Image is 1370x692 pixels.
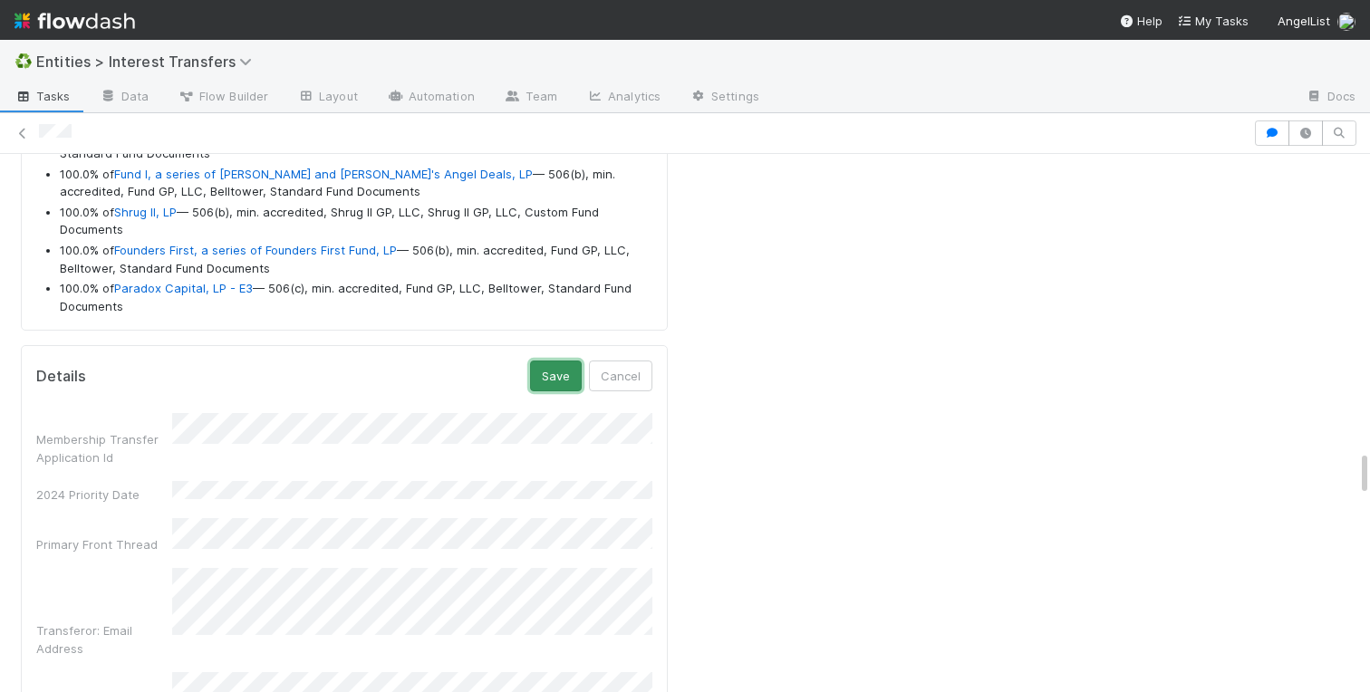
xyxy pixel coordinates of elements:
li: 100.0% of — 506(b), min. accredited, Shrug II GP, LLC, Shrug II GP, LLC, Custom Fund Documents [60,204,652,239]
a: Team [489,83,572,112]
a: Shrug II, LP [114,205,177,219]
span: Tasks [14,87,71,105]
div: Transferor: Email Address [36,621,172,658]
span: Flow Builder [178,87,268,105]
a: Data [85,83,163,112]
a: Fund I, a series of [PERSON_NAME] and [PERSON_NAME]'s Angel Deals, LP [114,167,533,181]
button: Save [530,360,582,391]
a: Automation [372,83,489,112]
li: 100.0% of — 506(b), min. accredited, Fund GP, LLC, Belltower, Standard Fund Documents [60,242,652,277]
h5: Details [36,368,86,386]
a: Flow Builder [163,83,283,112]
span: AngelList [1278,14,1330,28]
img: avatar_abca0ba5-4208-44dd-8897-90682736f166.png [1337,13,1356,31]
li: 100.0% of — 506(b), min. accredited, Fund GP, LLC, Belltower, Standard Fund Documents [60,166,652,201]
a: Founders First, a series of Founders First Fund, LP [114,243,397,257]
span: My Tasks [1177,14,1249,28]
span: Entities > Interest Transfers [36,53,261,71]
a: Settings [675,83,774,112]
div: Help [1119,12,1163,30]
div: Primary Front Thread [36,535,172,553]
button: Cancel [589,360,652,391]
div: Membership Transfer Application Id [36,430,172,466]
a: Layout [283,83,372,112]
a: My Tasks [1177,12,1249,30]
a: Analytics [572,83,675,112]
li: 100.0% of — 506(c), min. accredited, Fund GP, LLC, Belltower, Standard Fund Documents [60,280,652,315]
a: Docs [1291,83,1370,112]
div: 2024 Priority Date [36,485,172,504]
img: logo-inverted-e16ddd16eac7371096b0.svg [14,5,135,36]
a: Paradox Capital, LP - E3 [114,281,253,295]
span: ♻️ [14,53,33,69]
